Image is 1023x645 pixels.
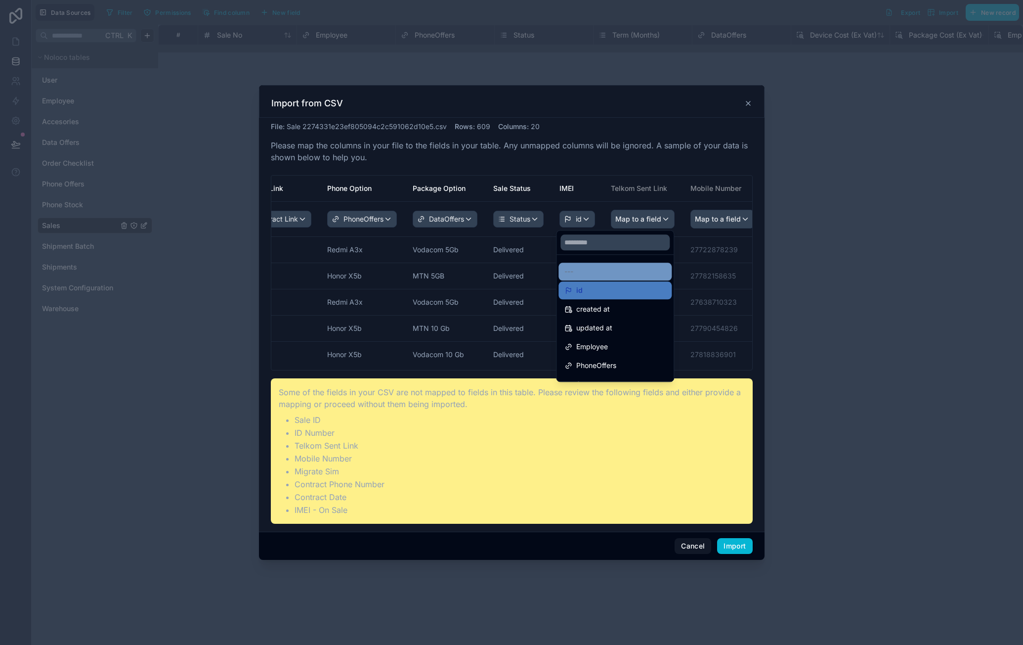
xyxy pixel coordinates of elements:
span: created at [576,303,610,315]
span: id [576,284,583,296]
span: updated at [576,322,612,334]
span: --- [564,266,573,277]
span: Status [576,378,597,390]
span: Employee [576,341,608,353]
span: PhoneOffers [576,360,616,371]
div: scrollable content [271,176,752,370]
